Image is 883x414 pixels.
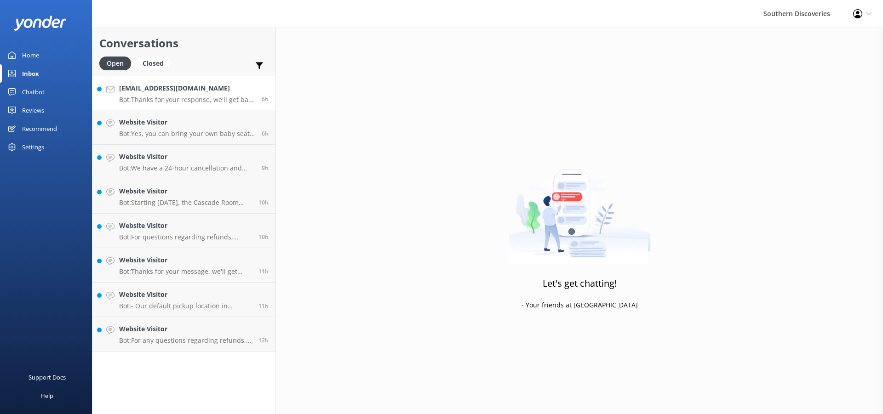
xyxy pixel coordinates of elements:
[22,64,39,83] div: Inbox
[119,83,255,93] h4: [EMAIL_ADDRESS][DOMAIN_NAME]
[99,34,269,52] h2: Conversations
[119,302,252,310] p: Bot: - Our default pickup location in [GEOGRAPHIC_DATA] is [STREET_ADDRESS]. - If you're departin...
[119,221,252,231] h4: Website Visitor
[258,233,269,241] span: Oct 13 2025 08:53pm (UTC +13:00) Pacific/Auckland
[119,164,255,172] p: Bot: We have a 24-hour cancellation and amendment policy. If you notify us more than 24 hours bef...
[258,267,269,275] span: Oct 13 2025 07:56pm (UTC +13:00) Pacific/Auckland
[22,138,44,156] div: Settings
[92,110,275,145] a: Website VisitorBot:Yes, you can bring your own baby seat. In accordance with New Zealand law, all...
[92,317,275,352] a: Website VisitorBot:For any questions regarding refunds, please contact the Southern Discoveries t...
[119,117,255,127] h4: Website Visitor
[509,150,651,265] img: artwork of a man stealing a conversation from at giant smartphone
[258,302,269,310] span: Oct 13 2025 07:52pm (UTC +13:00) Pacific/Auckland
[99,57,131,70] div: Open
[119,130,255,138] p: Bot: Yes, you can bring your own baby seat. In accordance with New Zealand law, all infants and c...
[258,336,269,344] span: Oct 13 2025 07:01pm (UTC +13:00) Pacific/Auckland
[92,214,275,248] a: Website VisitorBot:For questions regarding refunds, please contact the Southern Discoveries team ...
[119,233,252,241] p: Bot: For questions regarding refunds, please contact the Southern Discoveries team directly by ph...
[14,16,67,31] img: yonder-white-logo.png
[262,95,269,103] span: Oct 14 2025 01:25am (UTC +13:00) Pacific/Auckland
[119,152,255,162] h4: Website Visitor
[136,58,175,68] a: Closed
[119,96,255,104] p: Bot: Thanks for your response, we'll get back to you as soon as we can during opening hours.
[92,283,275,317] a: Website VisitorBot:- Our default pickup location in [GEOGRAPHIC_DATA] is [STREET_ADDRESS]. - If y...
[119,324,252,334] h4: Website Visitor
[40,386,53,405] div: Help
[29,368,66,386] div: Support Docs
[22,101,44,119] div: Reviews
[119,267,252,276] p: Bot: Thanks for your message, we'll get back to you as soon as we can. You're also welcome to kee...
[136,57,171,70] div: Closed
[262,130,269,137] span: Oct 14 2025 12:55am (UTC +13:00) Pacific/Auckland
[22,119,57,138] div: Recommend
[22,83,45,101] div: Chatbot
[92,248,275,283] a: Website VisitorBot:Thanks for your message, we'll get back to you as soon as we can. You're also ...
[258,198,269,206] span: Oct 13 2025 09:25pm (UTC +13:00) Pacific/Auckland
[119,198,252,207] p: Bot: Starting [DATE], the Cascade Room upgrade includes a food and beverage package. However, the...
[92,145,275,179] a: Website VisitorBot:We have a 24-hour cancellation and amendment policy. If you notify us more tha...
[119,289,252,300] h4: Website Visitor
[119,186,252,196] h4: Website Visitor
[262,164,269,172] span: Oct 13 2025 09:59pm (UTC +13:00) Pacific/Auckland
[119,255,252,265] h4: Website Visitor
[22,46,39,64] div: Home
[99,58,136,68] a: Open
[92,179,275,214] a: Website VisitorBot:Starting [DATE], the Cascade Room upgrade includes a food and beverage package...
[543,276,617,291] h3: Let's get chatting!
[522,300,638,310] p: - Your friends at [GEOGRAPHIC_DATA]
[119,336,252,345] p: Bot: For any questions regarding refunds, please contact the Southern Discoveries team by phone a...
[92,76,275,110] a: [EMAIL_ADDRESS][DOMAIN_NAME]Bot:Thanks for your response, we'll get back to you as soon as we can...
